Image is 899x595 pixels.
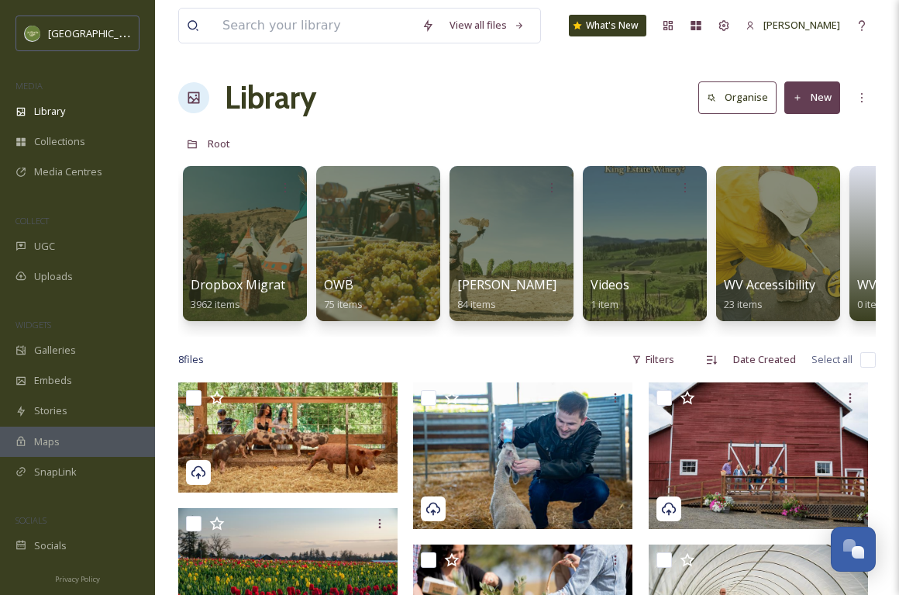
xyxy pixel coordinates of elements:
span: SnapLink [34,465,77,479]
a: [PERSON_NAME] [738,10,848,40]
a: Organise [698,81,784,113]
div: Filters [624,344,682,375]
span: Uploads [34,269,73,284]
a: View all files [442,10,532,40]
button: Organise [698,81,777,113]
span: Privacy Policy [55,574,100,584]
span: 1 item [591,297,618,311]
span: Embeds [34,373,72,388]
a: [PERSON_NAME]84 items [457,278,556,311]
span: 8 file s [178,352,204,367]
img: IronWaterRanch_JHamilton_15.jpg [413,382,632,529]
span: Collections [34,134,85,149]
span: 3962 items [191,297,240,311]
span: Library [34,104,65,119]
img: Barn_Joshua Rainey.jpg [649,382,868,529]
span: Dropbox Migration [191,276,304,293]
div: Date Created [725,344,804,375]
span: [PERSON_NAME] [457,276,556,293]
a: Library [225,74,316,121]
a: Videos1 item [591,278,629,311]
span: COLLECT [15,215,49,227]
span: Select all [811,352,852,367]
span: 75 items [324,297,363,311]
a: OWB75 items [324,278,363,311]
a: What's New [569,15,646,36]
span: WV Accessibility [724,276,815,293]
span: WIDGETS [15,319,51,330]
span: [GEOGRAPHIC_DATA] [48,26,146,40]
span: 84 items [457,297,496,311]
span: Stories [34,403,67,418]
input: Search your library [215,9,414,43]
a: WV Accessibility23 items [724,278,815,311]
button: New [784,81,840,113]
span: SOCIALS [15,514,46,526]
span: Root [208,137,230,150]
span: Socials [34,538,67,553]
span: MEDIA [15,80,43,92]
span: Media Centres [34,164,102,179]
img: images.png [25,26,40,41]
span: 23 items [724,297,763,311]
span: OWB [324,276,353,293]
img: 23014 Inn the Ground B 1761.jpg [178,382,398,493]
span: UGC [34,239,55,254]
a: Dropbox Migration3962 items [191,278,304,311]
span: [PERSON_NAME] [763,18,840,32]
span: Galleries [34,343,76,358]
span: 0 items [857,297,890,311]
span: Maps [34,434,60,449]
a: Privacy Policy [55,569,100,587]
span: Videos [591,276,629,293]
button: Open Chat [831,527,876,572]
a: Root [208,134,230,153]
